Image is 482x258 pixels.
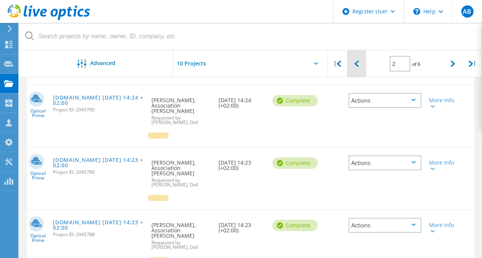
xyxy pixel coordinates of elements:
div: Complete [272,95,318,106]
a: [DOMAIN_NAME] [DATE] 14:23 +02:00 [53,220,144,230]
span: Requested by [PERSON_NAME], Dell [151,116,211,125]
span: Optical Prime [27,109,49,118]
div: More Info [429,98,457,108]
div: Actions [349,93,421,108]
div: | [328,50,347,77]
div: Complete [272,157,318,169]
div: [DATE] 14:23 (+02:00) [215,148,268,178]
span: Advanced [90,60,115,66]
span: Optical Prime [27,234,49,243]
div: More Info [429,160,457,171]
div: Actions [349,218,421,233]
div: | [463,50,482,77]
span: AB [463,8,471,15]
div: [PERSON_NAME], Association [PERSON_NAME] [148,210,215,257]
span: of 6 [412,61,420,67]
div: [PERSON_NAME], Association [PERSON_NAME] [148,148,215,195]
div: More Info [429,222,457,233]
div: Complete [272,220,318,231]
span: Optical Prime [27,171,49,180]
a: [DOMAIN_NAME] [DATE] 14:23 +02:00 [53,157,144,168]
a: [DOMAIN_NAME] [DATE] 14:24 +02:00 [53,95,144,106]
a: Live Optics Dashboard [8,16,90,21]
span: Project ID: 2945789 [53,170,144,175]
span: Requested by [PERSON_NAME], Dell [151,178,211,187]
span: Project ID: 2945788 [53,232,144,237]
div: Actions [349,155,421,170]
div: [PERSON_NAME], Association [PERSON_NAME] [148,85,215,132]
div: [DATE] 14:24 (+02:00) [215,85,268,116]
span: Requested by [PERSON_NAME], Dell [151,240,211,250]
span: Project ID: 2945790 [53,108,144,112]
div: [DATE] 14:23 (+02:00) [215,210,268,241]
svg: \n [413,8,420,15]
